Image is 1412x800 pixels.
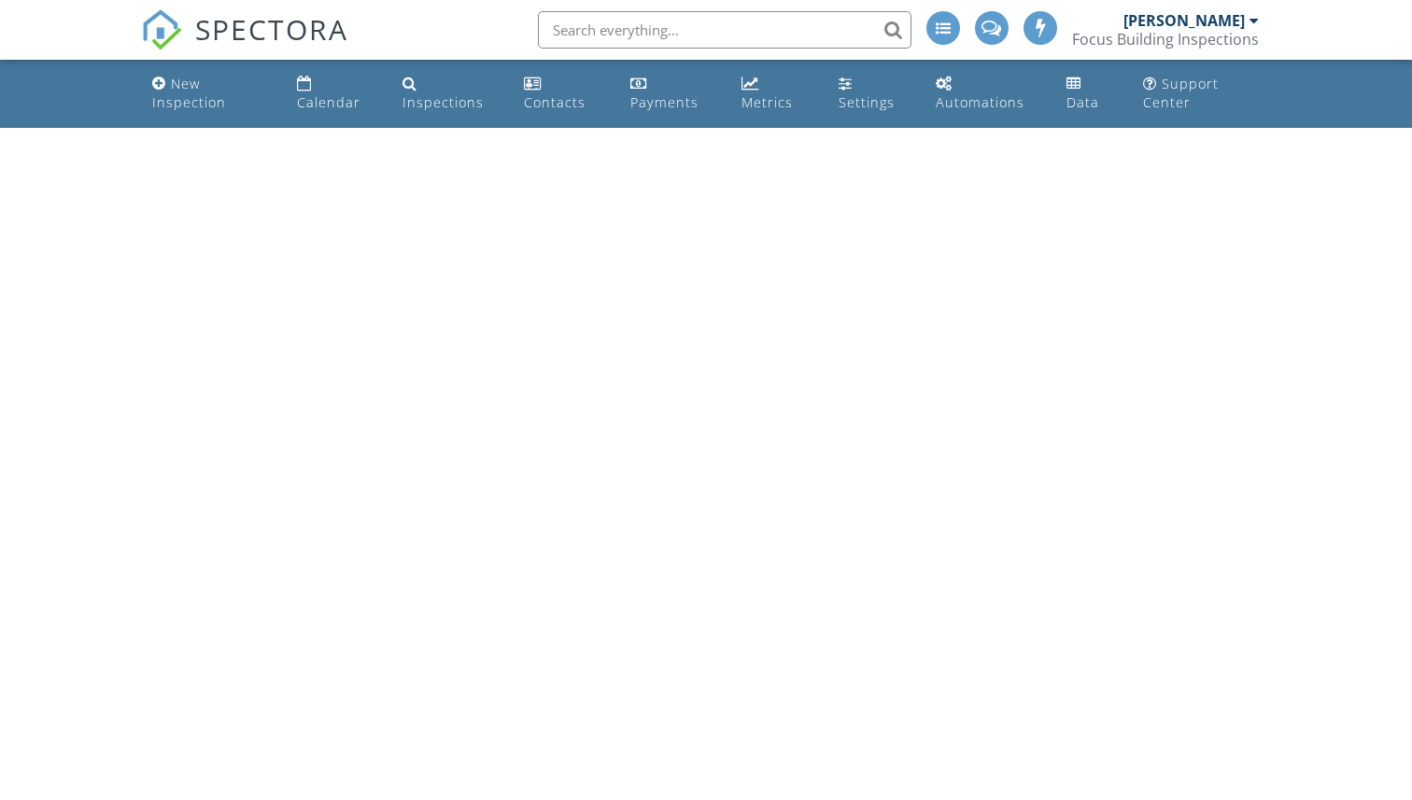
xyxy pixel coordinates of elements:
[1066,93,1099,111] div: Data
[831,67,913,120] a: Settings
[734,67,816,120] a: Metrics
[395,67,501,120] a: Inspections
[141,25,348,64] a: SPECTORA
[152,75,226,111] div: New Inspection
[402,93,484,111] div: Inspections
[145,67,275,120] a: New Inspection
[928,67,1043,120] a: Automations (Advanced)
[936,93,1024,111] div: Automations
[1072,30,1259,49] div: Focus Building Inspections
[195,9,348,49] span: SPECTORA
[289,67,380,120] a: Calendar
[1123,11,1245,30] div: [PERSON_NAME]
[297,93,360,111] div: Calendar
[141,9,182,50] img: The Best Home Inspection Software - Spectora
[839,93,895,111] div: Settings
[516,67,608,120] a: Contacts
[1059,67,1121,120] a: Data
[524,93,586,111] div: Contacts
[741,93,793,111] div: Metrics
[1136,67,1267,120] a: Support Center
[1143,75,1219,111] div: Support Center
[538,11,911,49] input: Search everything...
[623,67,719,120] a: Payments
[630,93,699,111] div: Payments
